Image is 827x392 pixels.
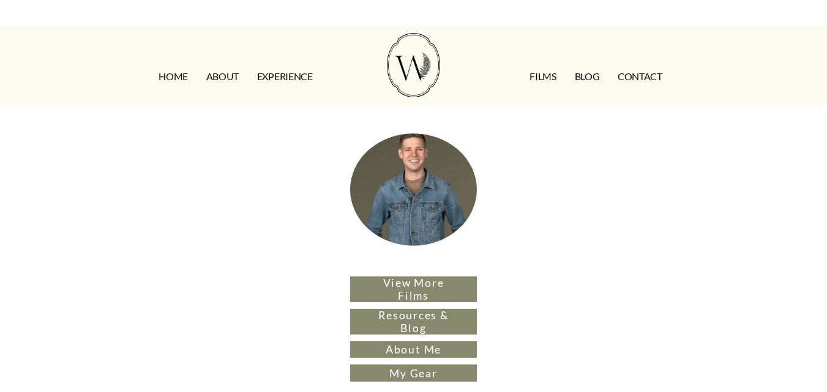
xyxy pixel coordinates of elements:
[350,309,477,335] a: Resources & Blog
[350,364,477,382] a: My Gear
[257,67,313,86] a: EXPERIENCE
[575,67,600,86] a: Blog
[350,341,477,358] a: About Me
[618,67,662,86] a: CONTACT
[206,67,239,86] a: ABOUT
[350,276,477,302] a: View More Films
[530,67,556,86] a: FILMS
[387,33,440,97] img: Wild Fern Weddings
[159,67,188,86] a: HOME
